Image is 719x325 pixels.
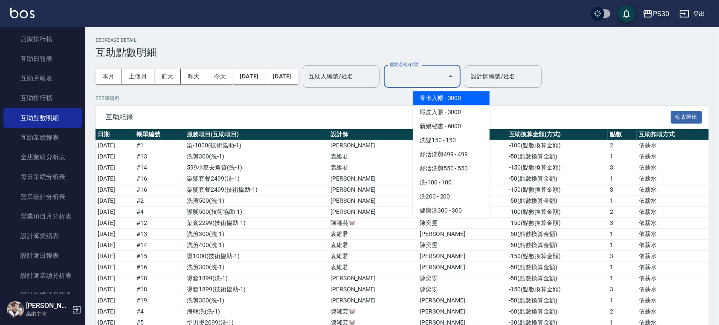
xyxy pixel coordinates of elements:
[417,262,507,273] td: [PERSON_NAME]
[413,119,490,133] span: 新娘秘書 - 6000
[185,151,329,162] td: 洗剪300 ( 洗-1 )
[3,246,82,265] a: 設計師日報表
[185,251,329,262] td: 燙1000 ( 技術協助-1 )
[185,129,329,140] th: 服務項目(互助項目)
[507,129,608,140] th: 互助換算金額(方式)
[507,207,608,218] td: -100 ( 點數換算金額 )
[185,218,329,229] td: 染套2299 ( 技術協助-1 )
[7,301,24,318] img: Person
[507,229,608,240] td: -50 ( 點數換算金額 )
[134,173,185,184] td: # 16
[608,240,637,251] td: 1
[608,173,637,184] td: 1
[185,140,329,151] td: 染-1000 ( 技術協助-1 )
[3,108,82,128] a: 互助點數明細
[185,240,329,251] td: 洗剪400 ( 洗-1 )
[328,295,417,306] td: [PERSON_NAME]
[96,184,134,196] td: [DATE]
[608,207,637,218] td: 2
[328,129,417,140] th: 設計師
[608,162,637,173] td: 3
[328,196,417,207] td: [PERSON_NAME]
[507,140,608,151] td: -100 ( 點數換算金額 )
[328,173,417,184] td: [PERSON_NAME]
[106,113,671,121] span: 互助紀錄
[185,262,329,273] td: 洗剪300 ( 洗-1 )
[3,167,82,187] a: 每日業績分析表
[637,196,709,207] td: 依薪水
[637,218,709,229] td: 依薪水
[96,151,134,162] td: [DATE]
[96,240,134,251] td: [DATE]
[328,140,417,151] td: [PERSON_NAME]
[26,302,70,310] h5: [PERSON_NAME]
[608,140,637,151] td: 2
[185,295,329,306] td: 洗剪300 ( 洗-1 )
[328,151,417,162] td: 袁維君
[676,6,709,22] button: 登出
[618,5,635,22] button: save
[134,129,185,140] th: 帳單編號
[507,295,608,306] td: -50 ( 點數換算金額 )
[637,295,709,306] td: 依薪水
[444,69,458,83] button: Close
[96,69,122,84] button: 本月
[96,207,134,218] td: [DATE]
[134,218,185,229] td: # 12
[417,295,507,306] td: [PERSON_NAME]
[96,46,709,58] h3: 互助點數明細
[3,69,82,88] a: 互助月報表
[608,218,637,229] td: 3
[413,105,490,119] span: 蝦皮入賬 - 3000
[417,218,507,229] td: 陳奕雯
[413,190,490,204] span: 洗200 - 200
[328,306,417,317] td: 陳湘芸🐭
[507,284,608,295] td: -150 ( 點數換算金額 )
[185,306,329,317] td: 海鹽洗 ( 洗-1 )
[3,187,82,207] a: 營業統計分析表
[122,69,154,84] button: 上個月
[134,140,185,151] td: # 1
[507,184,608,196] td: -150 ( 點數換算金額 )
[328,262,417,273] td: 袁維君
[637,229,709,240] td: 依薪水
[96,196,134,207] td: [DATE]
[507,196,608,207] td: -50 ( 點數換算金額 )
[26,310,70,318] p: 高階主管
[134,306,185,317] td: # 4
[96,262,134,273] td: [DATE]
[608,129,637,140] th: 點數
[608,184,637,196] td: 3
[185,184,329,196] td: 染髮套餐2499 ( 技術協助-1 )
[413,133,490,147] span: 洗髮150 - 150
[507,273,608,284] td: -50 ( 點數換算金額 )
[185,173,329,184] td: 染髮套餐2499 ( 洗-1 )
[96,129,134,140] th: 日期
[417,306,507,317] td: [PERSON_NAME]
[3,49,82,69] a: 互助日報表
[96,273,134,284] td: [DATE]
[134,162,185,173] td: # 14
[185,196,329,207] td: 洗剪500 ( 洗-1 )
[417,240,507,251] td: 陳奕雯
[417,229,507,240] td: [PERSON_NAME]
[390,61,418,68] label: 服務名稱/代號
[96,218,134,229] td: [DATE]
[328,229,417,240] td: 袁維君
[328,218,417,229] td: 陳湘芸🐭
[185,273,329,284] td: 燙套1899 ( 洗-1 )
[3,128,82,147] a: 互助業績報表
[233,69,266,84] button: [DATE]
[413,161,490,175] span: 舒活洗剪550 - 550
[637,306,709,317] td: 依薪水
[637,162,709,173] td: 依薪水
[639,5,673,23] button: PS30
[134,207,185,218] td: # 4
[671,111,702,124] button: 報表匯出
[637,207,709,218] td: 依薪水
[507,240,608,251] td: -50 ( 點數換算金額 )
[417,251,507,262] td: [PERSON_NAME]
[96,251,134,262] td: [DATE]
[608,196,637,207] td: 1
[134,229,185,240] td: # 13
